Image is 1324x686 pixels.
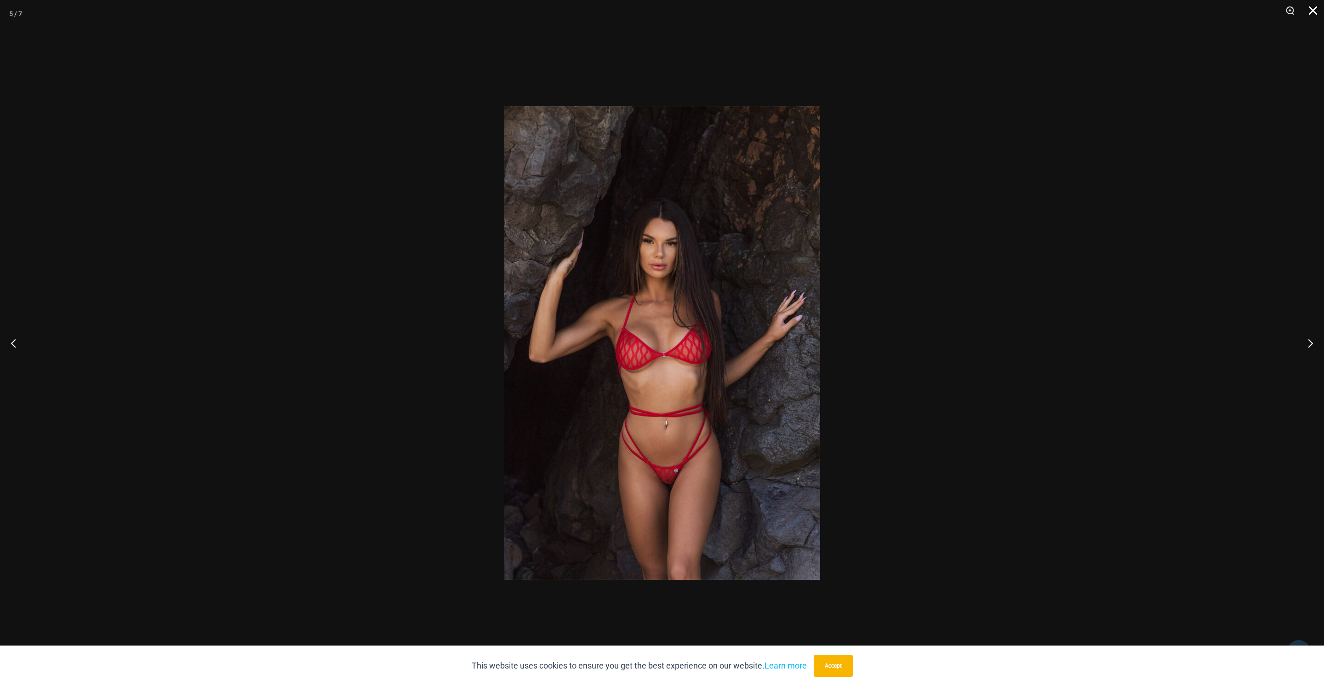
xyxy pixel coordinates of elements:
button: Next [1290,320,1324,366]
p: This website uses cookies to ensure you get the best experience on our website. [472,659,807,673]
button: Accept [814,655,853,677]
a: Learn more [765,661,807,670]
div: 5 / 7 [9,7,22,21]
img: Crystal Waves 327 Halter Top 4149 Thong 01 [504,106,820,580]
